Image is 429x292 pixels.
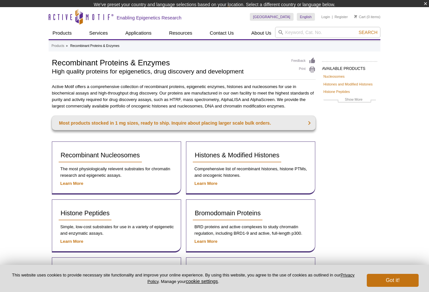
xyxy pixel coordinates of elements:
a: Histones and Modified Histones [323,81,373,87]
a: Products [49,27,75,39]
button: Got it! [367,274,419,287]
span: Bromodomain Proteins [195,209,261,217]
p: BRD proteins and active complexes to study chromatin regulation, including BRD1-9 and active, ful... [193,224,308,237]
a: Show More [323,96,376,104]
span: Histones & Modified Histones [195,152,279,159]
a: Recombinant Nucleosomes [59,148,142,163]
a: RNA Methylation Enzymes [59,264,139,278]
a: Learn More [194,181,217,186]
a: Products [52,43,64,49]
a: Histone Peptides [323,89,350,95]
li: » [66,44,68,48]
li: | [332,13,333,21]
a: Bromodomain Proteins [193,206,262,220]
h2: AVAILABLE PRODUCTS [322,61,377,73]
span: Histone Peptides [61,209,110,217]
span: Recombinant Nucleosomes [61,152,140,159]
a: Resources [165,27,196,39]
a: Services [85,27,112,39]
h2: Enabling Epigenetics Research [117,15,181,21]
a: Print [291,66,316,73]
a: Login [321,15,330,19]
a: Histones & Modified Histones [193,148,281,163]
a: Privacy Policy [147,273,354,284]
h2: High quality proteins for epigenetics, drug discovery and development [52,69,285,74]
a: English [297,13,315,21]
a: Histone Peptides [59,206,111,220]
a: [GEOGRAPHIC_DATA] [250,13,294,21]
a: About Us [248,27,275,39]
a: Cart [354,15,365,19]
a: Nucleosomes [323,73,344,79]
a: Most products stocked in 1 mg sizes, ready to ship. Inquire about placing larger scale bulk orders. [52,116,316,130]
p: Active Motif offers a comprehensive collection of recombinant proteins, epigenetic enzymes, histo... [52,84,316,109]
li: (0 items) [354,13,380,21]
a: Learn More [194,239,217,244]
input: Keyword, Cat. No. [275,27,380,38]
p: Simple, low-cost substrates for use in a variety of epigenetic and enzymatic assays. [59,224,174,237]
p: Comprehensive list of recombinant histones, histone PTMs, and oncogenic histones. [193,166,308,179]
p: The most physiologically relevent substrates for chromatin research and epigenetic assays. [59,166,174,179]
a: Feedback [291,57,316,64]
a: Contact Us [206,27,238,39]
p: This website uses cookies to provide necessary site functionality and improve your online experie... [10,272,356,285]
a: Register [334,15,348,19]
img: Your Cart [354,15,357,18]
img: Change Here [227,5,245,20]
a: Applications [122,27,156,39]
a: Learn More [60,239,83,244]
a: Learn More [60,181,83,186]
li: Recombinant Proteins & Enzymes [70,44,120,48]
span: Search [359,30,377,35]
button: Search [357,29,379,35]
button: cookie settings [186,278,218,284]
h1: Recombinant Proteins & Enzymes [52,57,285,67]
a: DNA Methylation Enzymes [193,264,273,278]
